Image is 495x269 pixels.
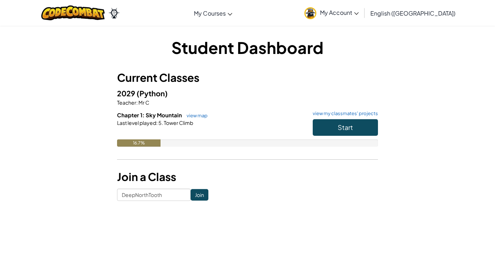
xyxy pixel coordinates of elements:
img: avatar [304,7,316,19]
a: English ([GEOGRAPHIC_DATA]) [367,3,459,23]
a: view my classmates' projects [309,111,378,116]
img: Ozaria [108,8,120,18]
span: My Courses [194,9,226,17]
span: : [136,99,138,106]
h1: Student Dashboard [117,36,378,59]
input: <Enter Class Code> [117,189,191,201]
span: : [156,119,158,126]
span: My Account [320,9,359,16]
a: My Account [301,1,362,24]
button: Start [313,119,378,136]
input: Join [191,189,208,201]
h3: Join a Class [117,169,378,185]
div: 16.7% [117,139,161,147]
span: 5. [158,119,163,126]
span: 2029 [117,89,137,98]
span: (Python) [137,89,168,98]
span: Start [338,123,353,131]
a: view map [183,113,208,118]
span: English ([GEOGRAPHIC_DATA]) [370,9,456,17]
span: Tower Climb [163,119,193,126]
a: My Courses [190,3,236,23]
span: Mr C [138,99,149,106]
span: Teacher [117,99,136,106]
span: Chapter 1: Sky Mountain [117,112,183,118]
img: CodeCombat logo [41,5,105,20]
span: Last level played [117,119,156,126]
h3: Current Classes [117,70,378,86]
